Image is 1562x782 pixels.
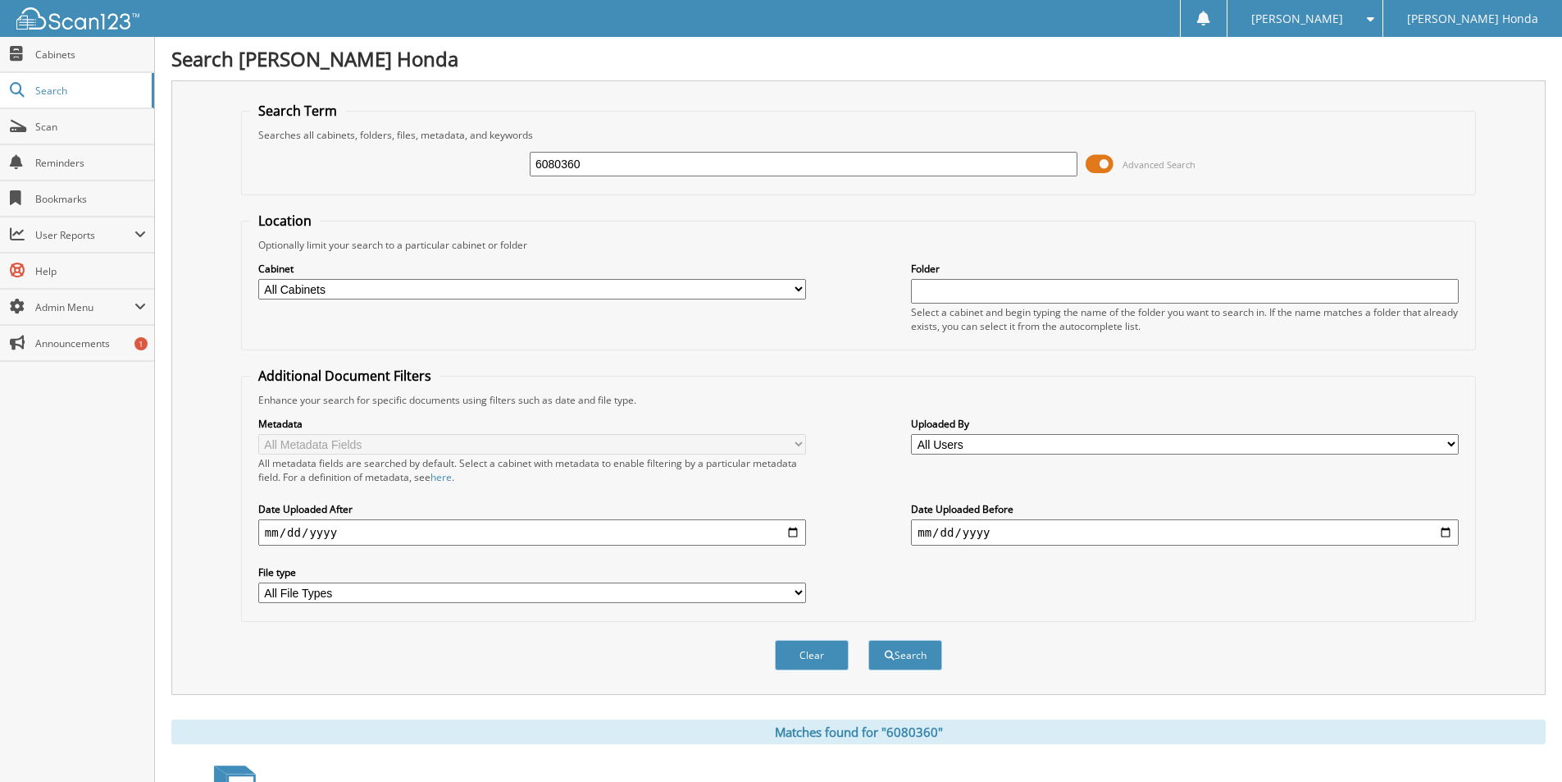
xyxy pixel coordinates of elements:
[911,305,1459,333] div: Select a cabinet and begin typing the name of the folder you want to search in. If the name match...
[35,300,134,314] span: Admin Menu
[1407,14,1538,24] span: [PERSON_NAME] Honda
[250,367,439,385] legend: Additional Document Filters
[171,720,1546,744] div: Matches found for "6080360"
[258,456,806,484] div: All metadata fields are searched by default. Select a cabinet with metadata to enable filtering b...
[35,120,146,134] span: Scan
[16,7,139,30] img: scan123-logo-white.svg
[1251,14,1343,24] span: [PERSON_NAME]
[250,212,320,230] legend: Location
[250,393,1467,407] div: Enhance your search for specific documents using filters such as date and file type.
[911,502,1459,516] label: Date Uploaded Before
[35,336,146,350] span: Announcements
[35,228,134,242] span: User Reports
[171,45,1546,72] h1: Search [PERSON_NAME] Honda
[35,48,146,62] span: Cabinets
[134,337,148,350] div: 1
[35,84,143,98] span: Search
[258,262,806,276] label: Cabinet
[258,417,806,431] label: Metadata
[250,128,1467,142] div: Searches all cabinets, folders, files, metadata, and keywords
[250,102,345,120] legend: Search Term
[775,640,849,670] button: Clear
[868,640,942,670] button: Search
[258,502,806,516] label: Date Uploaded After
[430,470,452,484] a: here
[35,264,146,278] span: Help
[911,519,1459,546] input: end
[258,519,806,546] input: start
[35,156,146,170] span: Reminders
[911,262,1459,276] label: Folder
[250,238,1467,252] div: Optionally limit your search to a particular cabinet or folder
[35,192,146,206] span: Bookmarks
[1123,158,1195,171] span: Advanced Search
[258,565,806,579] label: File type
[911,417,1459,431] label: Uploaded By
